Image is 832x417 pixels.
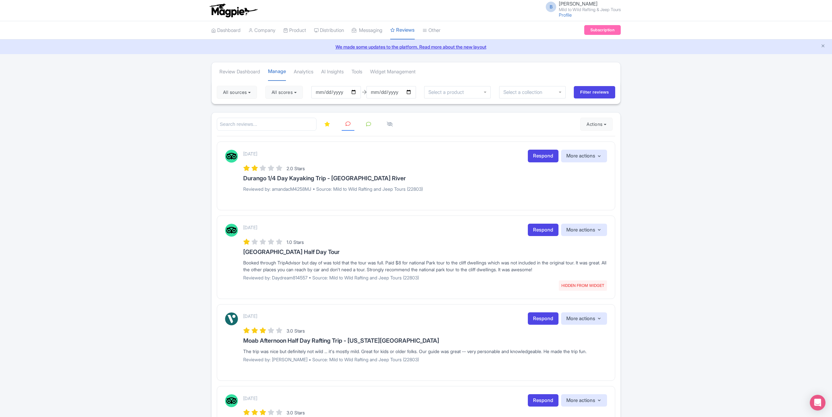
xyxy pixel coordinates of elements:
[584,25,621,35] a: Subscription
[243,274,607,281] p: Reviewed by: Daydream814557 • Source: Mild to Wild Rafting and Jeep Tours (22803)
[559,7,621,12] small: Mild to Wild Rafting & Jeep Tours
[561,150,607,162] button: More actions
[351,63,362,81] a: Tools
[4,43,828,50] a: We made some updates to the platform. Read more about the new layout
[352,22,382,39] a: Messaging
[243,395,257,402] p: [DATE]
[287,328,305,334] span: 3.0 Stars
[423,22,440,39] a: Other
[561,312,607,325] button: More actions
[528,312,558,325] a: Respond
[243,259,607,273] div: Booked through TripAdvisor but day of was told that the tour was full. Paid $8 for national Park ...
[211,22,241,39] a: Dashboard
[561,394,607,407] button: More actions
[528,224,558,236] a: Respond
[248,22,275,39] a: Company
[208,3,259,18] img: logo-ab69f6fb50320c5b225c76a69d11143b.png
[243,224,257,231] p: [DATE]
[574,86,615,98] input: Filter reviews
[219,63,260,81] a: Review Dashboard
[243,313,257,320] p: [DATE]
[225,224,238,237] img: Tripadvisor Logo
[243,249,607,255] h3: [GEOGRAPHIC_DATA] Half Day Tour
[243,348,607,355] div: The trip was nice but definitely not wild ... it's mostly mild. Great for kids or older folks. Ou...
[268,63,286,81] a: Manage
[283,22,306,39] a: Product
[243,356,607,363] p: Reviewed by: [PERSON_NAME] • Source: Mild to Wild Rafting and Jeep Tours (22803)
[243,150,257,157] p: [DATE]
[217,118,317,131] input: Search reviews...
[810,395,825,410] div: Open Intercom Messenger
[294,63,313,81] a: Analytics
[559,1,598,7] span: [PERSON_NAME]
[287,410,305,415] span: 3.0 Stars
[225,394,238,407] img: Tripadvisor Logo
[243,186,607,192] p: Reviewed by: amandacM4258MJ • Source: Mild to Wild Rafting and Jeep Tours (22803)
[287,166,305,171] span: 2.0 Stars
[265,86,303,99] button: All scores
[225,150,238,163] img: Tripadvisor Logo
[559,280,607,291] span: HIDDEN FROM WIDGET
[528,394,558,407] a: Respond
[559,12,572,18] a: Profile
[428,89,468,95] input: Select a product
[225,312,238,325] img: Viator Logo
[580,118,613,131] button: Actions
[390,21,415,40] a: Reviews
[546,2,556,12] span: B
[528,150,558,162] a: Respond
[217,86,257,99] button: All sources
[287,239,304,245] span: 1.0 Stars
[821,43,825,50] button: Close announcement
[243,175,607,182] h3: Durango 1/4 Day Kayaking Trip - [GEOGRAPHIC_DATA] River
[370,63,416,81] a: Widget Management
[314,22,344,39] a: Distribution
[503,89,547,95] input: Select a collection
[561,224,607,236] button: More actions
[542,1,621,12] a: B [PERSON_NAME] Mild to Wild Rafting & Jeep Tours
[321,63,344,81] a: AI Insights
[243,337,607,344] h3: Moab Afternoon Half Day Rafting Trip - [US_STATE][GEOGRAPHIC_DATA]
